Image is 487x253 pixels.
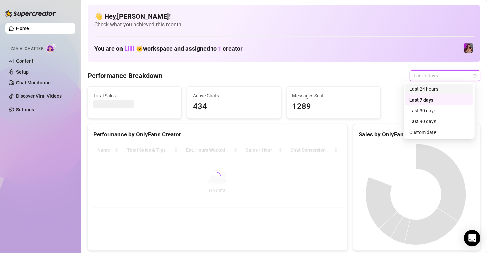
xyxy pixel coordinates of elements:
[16,107,34,112] a: Settings
[464,230,480,246] div: Open Intercom Messenger
[94,45,243,52] h1: You are on workspace and assigned to creator
[16,58,33,64] a: Content
[88,71,162,80] h4: Performance Breakdown
[16,69,29,75] a: Setup
[409,96,469,104] div: Last 7 days
[16,80,51,85] a: Chat Monitoring
[405,116,473,127] div: Last 90 days
[414,71,476,81] span: Last 7 days
[16,93,62,99] a: Discover Viral Videos
[405,84,473,94] div: Last 24 hours
[409,85,469,93] div: Last 24 hours
[124,45,143,52] span: Lilli 🐱
[193,92,276,100] span: Active Chats
[292,92,375,100] span: Messages Sent
[93,92,176,100] span: Total Sales
[292,100,375,113] span: 1289
[464,43,473,53] img: allison
[405,127,473,138] div: Custom date
[9,46,43,52] span: Izzy AI Chatter
[405,94,473,105] div: Last 7 days
[94,21,474,28] span: Check what you achieved this month
[16,26,29,31] a: Home
[473,74,477,78] span: calendar
[405,105,473,116] div: Last 30 days
[409,129,469,136] div: Custom date
[409,118,469,125] div: Last 90 days
[218,45,221,52] span: 1
[409,107,469,114] div: Last 30 days
[94,11,474,21] h4: 👋 Hey, [PERSON_NAME] !
[359,130,475,139] div: Sales by OnlyFans Creator
[93,130,342,139] div: Performance by OnlyFans Creator
[213,171,222,180] span: loading
[5,10,56,17] img: logo-BBDzfeDw.svg
[193,100,276,113] span: 434
[46,43,57,53] img: AI Chatter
